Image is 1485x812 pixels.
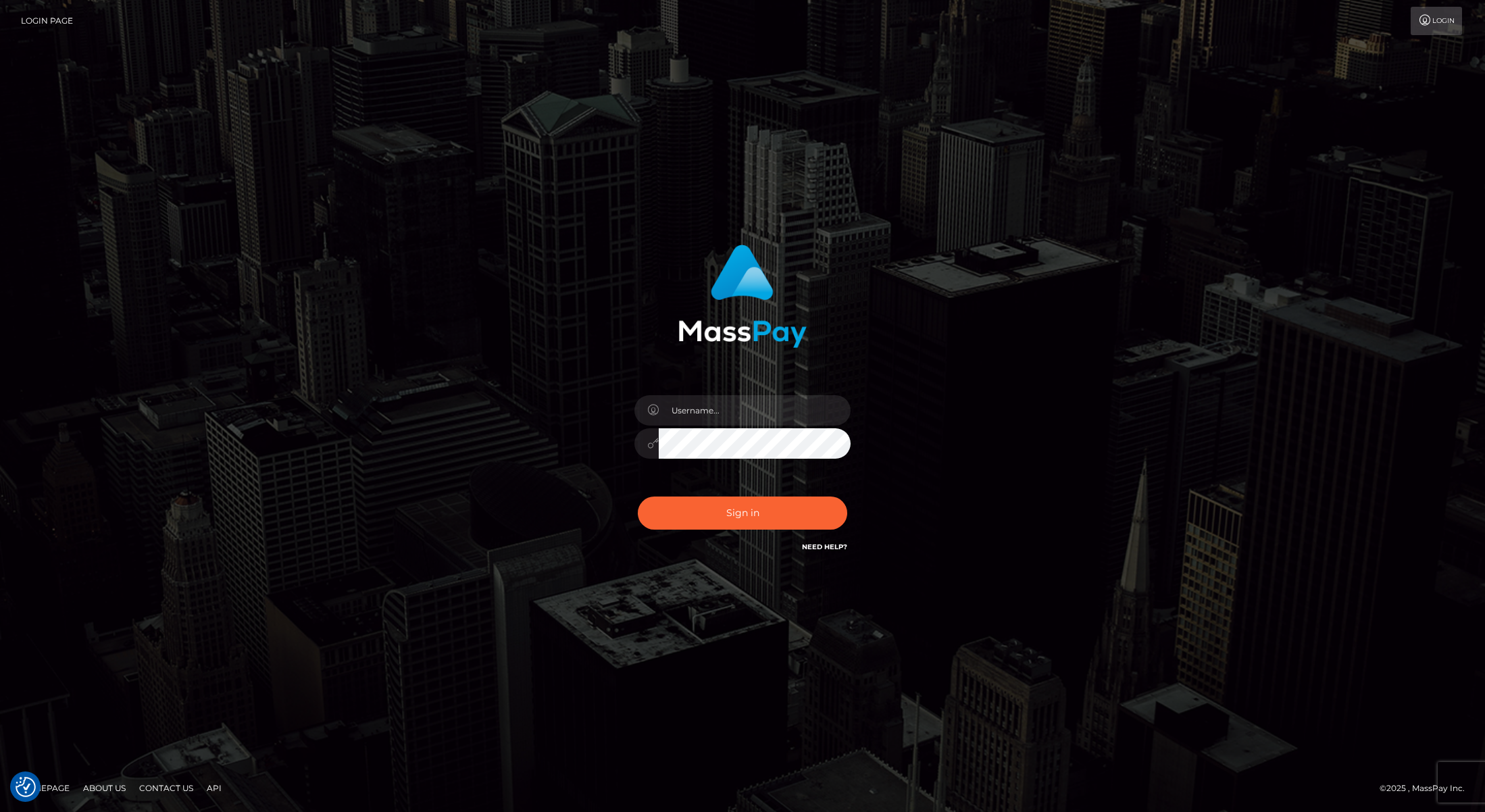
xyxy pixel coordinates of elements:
[78,778,131,798] a: About Us
[802,542,847,551] a: Need Help?
[21,7,73,35] a: Login Page
[201,778,227,798] a: API
[1411,7,1462,35] a: Login
[16,777,36,797] img: Revisit consent button
[638,497,847,530] button: Sign in
[678,245,807,348] img: MassPay Login
[659,395,851,426] input: Username...
[1380,781,1475,796] div: © 2025 , MassPay Inc.
[16,777,36,797] button: Consent Preferences
[134,778,199,798] a: Contact Us
[15,778,75,798] a: Homepage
